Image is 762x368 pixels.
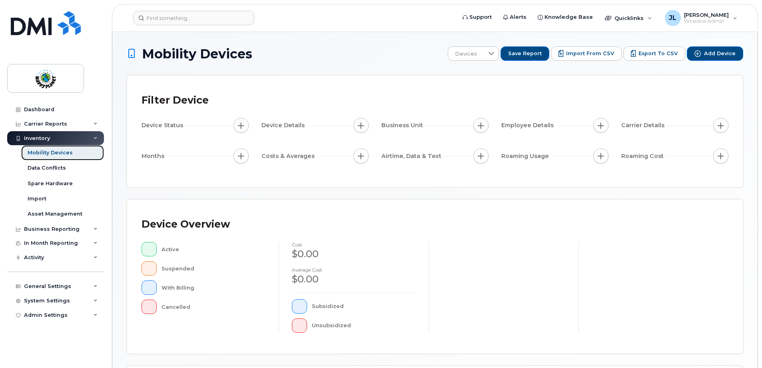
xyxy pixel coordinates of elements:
[621,152,666,160] span: Roaming Cost
[623,46,685,61] button: Export to CSV
[292,247,416,261] div: $0.00
[292,267,416,272] h4: Average cost
[638,50,678,57] span: Export to CSV
[261,152,317,160] span: Costs & Averages
[162,280,266,295] div: With Billing
[162,300,266,314] div: Cancelled
[381,121,425,130] span: Business Unit
[261,121,307,130] span: Device Details
[142,90,209,111] div: Filter Device
[142,47,252,61] span: Mobility Devices
[312,318,416,333] div: Unsubsidized
[501,121,556,130] span: Employee Details
[551,46,622,61] button: Import from CSV
[501,152,551,160] span: Roaming Usage
[162,261,266,276] div: Suspended
[566,50,614,57] span: Import from CSV
[312,299,416,314] div: Subsidized
[687,46,743,61] button: Add Device
[448,47,484,61] span: Devices
[162,242,266,256] div: Active
[292,272,416,286] div: $0.00
[142,214,230,235] div: Device Overview
[501,46,549,61] button: Save Report
[381,152,444,160] span: Airtime, Data & Text
[704,50,736,57] span: Add Device
[292,242,416,247] h4: cost
[508,50,542,57] span: Save Report
[142,152,167,160] span: Months
[621,121,667,130] span: Carrier Details
[142,121,186,130] span: Device Status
